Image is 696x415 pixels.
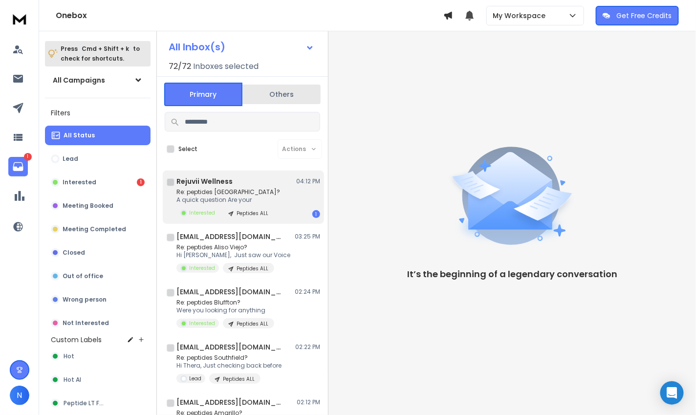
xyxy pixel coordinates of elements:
[176,196,280,204] p: A quick question Are your
[10,10,29,28] img: logo
[45,370,151,390] button: Hot AI
[189,209,215,217] p: Interested
[176,188,280,196] p: Re: peptides [GEOGRAPHIC_DATA]?
[176,287,284,297] h1: [EMAIL_ADDRESS][DOMAIN_NAME]
[660,381,684,405] div: Open Intercom Messenger
[137,178,145,186] div: 1
[223,375,255,383] p: Peptides ALL
[237,210,268,217] p: Peptides ALL
[296,177,320,185] p: 04:12 PM
[51,335,102,345] h3: Custom Labels
[10,386,29,405] button: N
[8,157,28,176] a: 1
[176,354,282,362] p: Re: peptides Southfield?
[63,202,113,210] p: Meeting Booked
[295,233,320,240] p: 03:25 PM
[189,264,215,272] p: Interested
[45,126,151,145] button: All Status
[45,219,151,239] button: Meeting Completed
[237,265,268,272] p: Peptides ALL
[616,11,672,21] p: Get Free Credits
[45,243,151,262] button: Closed
[45,393,151,413] button: Peptide LT FUP
[45,290,151,309] button: Wrong person
[189,375,201,382] p: Lead
[45,266,151,286] button: Out of office
[242,84,321,105] button: Others
[45,149,151,169] button: Lead
[176,362,282,370] p: Hi Thera, Just checking back before
[63,178,96,186] p: Interested
[176,176,233,186] h1: Rejuvii Wellness
[164,83,242,106] button: Primary
[176,342,284,352] h1: [EMAIL_ADDRESS][DOMAIN_NAME] +1
[189,320,215,327] p: Interested
[161,37,322,57] button: All Inbox(s)
[176,397,284,407] h1: [EMAIL_ADDRESS][DOMAIN_NAME]
[63,249,85,257] p: Closed
[63,272,103,280] p: Out of office
[45,196,151,216] button: Meeting Booked
[64,352,74,360] span: Hot
[64,399,106,407] span: Peptide LT FUP
[169,42,225,52] h1: All Inbox(s)
[80,43,130,54] span: Cmd + Shift + k
[61,44,140,64] p: Press to check for shortcuts.
[45,70,151,90] button: All Campaigns
[56,10,443,22] h1: Onebox
[407,267,617,281] p: It’s the beginning of a legendary conversation
[312,210,320,218] div: 1
[63,155,78,163] p: Lead
[45,313,151,333] button: Not Interested
[24,153,32,161] p: 1
[193,61,259,72] h3: Inboxes selected
[63,319,109,327] p: Not Interested
[176,299,274,306] p: Re: peptides Bluffton?
[64,131,95,139] p: All Status
[295,343,320,351] p: 02:22 PM
[63,225,126,233] p: Meeting Completed
[53,75,105,85] h1: All Campaigns
[176,232,284,241] h1: [EMAIL_ADDRESS][DOMAIN_NAME] +1
[169,61,191,72] span: 72 / 72
[63,296,107,304] p: Wrong person
[64,376,81,384] span: Hot AI
[176,243,290,251] p: Re: peptides Aliso Viejo?
[596,6,679,25] button: Get Free Credits
[237,320,268,328] p: Peptides ALL
[45,106,151,120] h3: Filters
[176,306,274,314] p: Were you looking for anything
[45,173,151,192] button: Interested1
[176,251,290,259] p: Hi [PERSON_NAME], Just saw our Voice
[178,145,197,153] label: Select
[297,398,320,406] p: 02:12 PM
[295,288,320,296] p: 02:24 PM
[493,11,549,21] p: My Workspace
[45,347,151,366] button: Hot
